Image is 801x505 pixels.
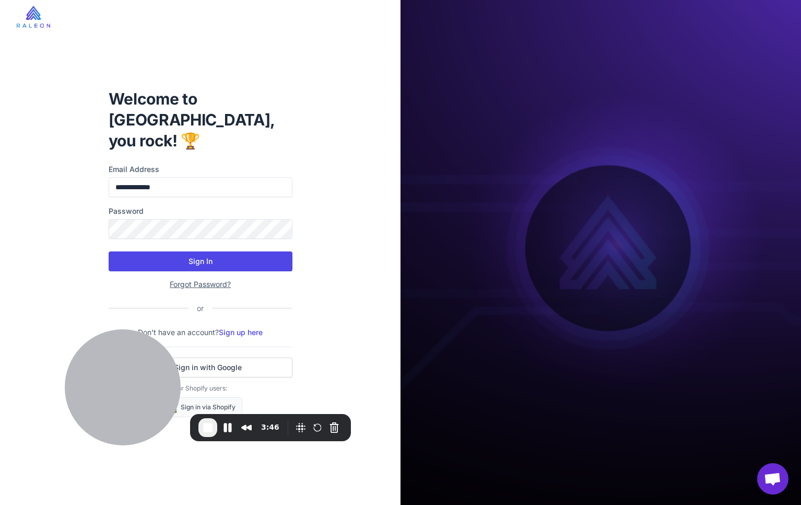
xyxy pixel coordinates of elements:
div: Open chat [757,463,788,495]
h1: Welcome to [GEOGRAPHIC_DATA], you rock! 🏆 [109,88,292,151]
img: raleon-logo-whitebg.9aac0268.jpg [17,6,50,28]
a: Forgot Password? [170,280,231,289]
p: Don't have an account? [109,327,292,338]
p: For Shopify users: [109,384,292,393]
a: Sign in via Shopify [158,397,242,417]
a: Sign up here [219,328,263,337]
button: Sign In [109,251,292,271]
span: Sign in with Google [174,362,242,373]
label: Email Address [109,164,292,175]
label: Password [109,205,292,217]
button: Sign in with Google [109,358,292,377]
div: or [189,303,212,314]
